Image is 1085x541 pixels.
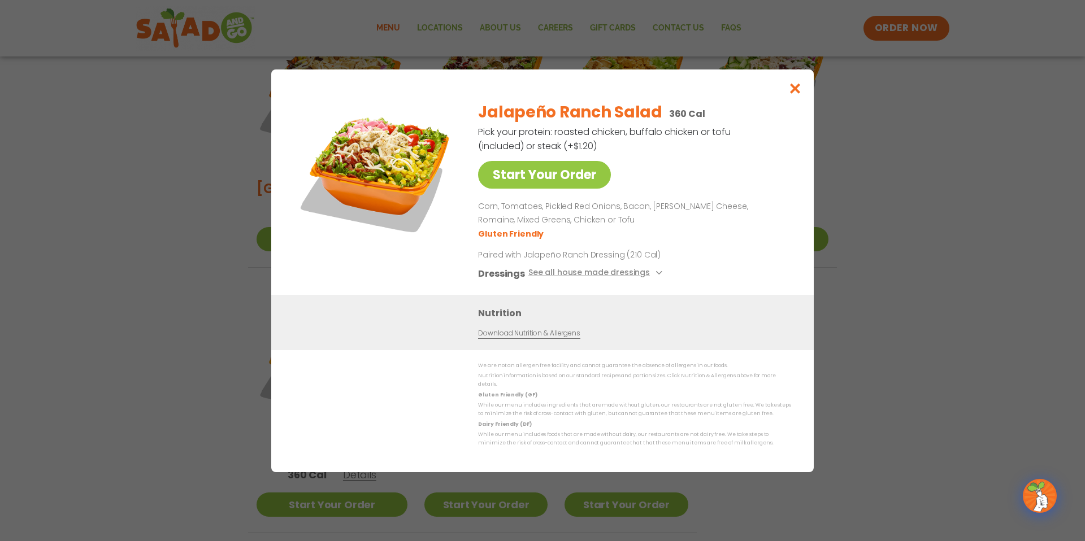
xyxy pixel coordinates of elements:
p: While our menu includes foods that are made without dairy, our restaurants are not dairy free. We... [478,430,791,448]
a: Download Nutrition & Allergens [478,328,580,338]
h3: Nutrition [478,306,797,320]
img: wpChatIcon [1024,480,1056,512]
button: See all house made dressings [528,266,666,280]
h3: Dressings [478,266,525,280]
p: Nutrition information is based on our standard recipes and portion sizes. Click Nutrition & Aller... [478,372,791,389]
button: Close modal [777,69,814,107]
p: Corn, Tomatoes, Pickled Red Onions, Bacon, [PERSON_NAME] Cheese, Romaine, Mixed Greens, Chicken o... [478,200,787,227]
a: Start Your Order [478,161,611,189]
p: While our menu includes ingredients that are made without gluten, our restaurants are not gluten ... [478,401,791,418]
p: Pick your protein: roasted chicken, buffalo chicken or tofu (included) or steak (+$1.20) [478,125,732,153]
li: Gluten Friendly [478,228,545,239]
img: Featured product photo for Jalapeño Ranch Salad [297,92,455,250]
strong: Gluten Friendly (GF) [478,391,537,398]
p: Paired with Jalapeño Ranch Dressing (210 Cal) [478,248,687,260]
h2: Jalapeño Ranch Salad [478,101,662,124]
strong: Dairy Friendly (DF) [478,420,531,427]
p: We are not an allergen free facility and cannot guarantee the absence of allergens in our foods. [478,361,791,370]
p: 360 Cal [669,107,705,121]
